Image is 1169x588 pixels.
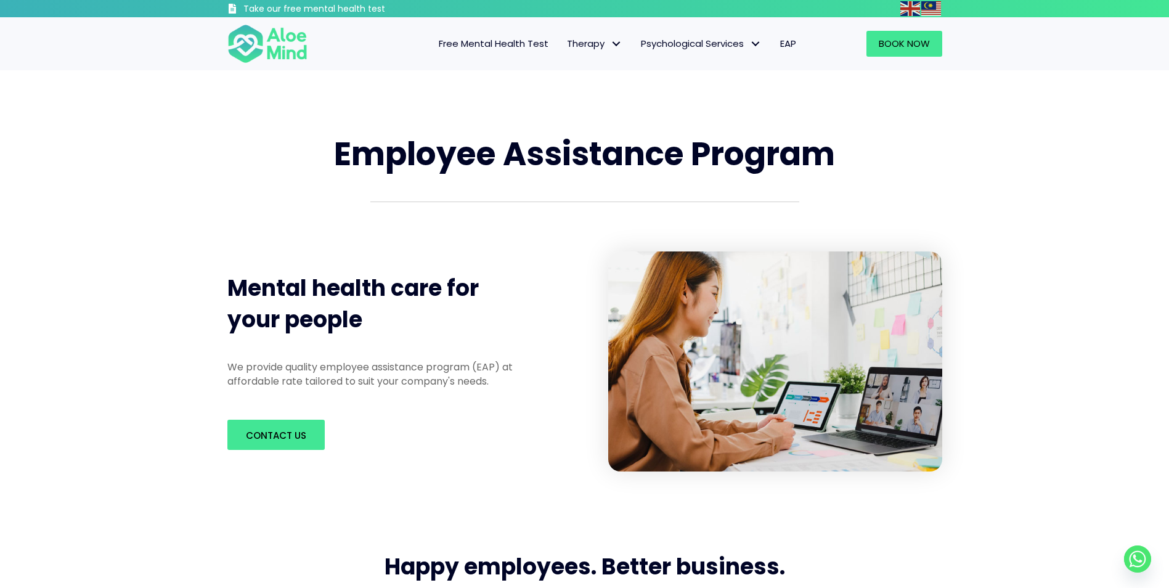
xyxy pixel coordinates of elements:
a: Psychological ServicesPsychological Services: submenu [632,31,771,57]
a: Book Now [866,31,942,57]
span: Employee Assistance Program [334,131,835,176]
nav: Menu [324,31,805,57]
a: Whatsapp [1124,545,1151,573]
img: ms [921,1,941,16]
a: Malay [921,1,942,15]
a: Free Mental Health Test [430,31,558,57]
img: asian-laptop-talk-colleague [608,251,942,472]
span: EAP [780,37,796,50]
span: Therapy [567,37,622,50]
span: Book Now [879,37,930,50]
a: TherapyTherapy: submenu [558,31,632,57]
span: Psychological Services [641,37,762,50]
span: Therapy: submenu [608,35,625,53]
img: en [900,1,920,16]
a: Take our free mental health test [227,3,451,17]
span: Free Mental Health Test [439,37,548,50]
a: Contact us [227,420,325,450]
img: Aloe mind Logo [227,23,308,64]
a: EAP [771,31,805,57]
h3: Take our free mental health test [243,3,451,15]
a: English [900,1,921,15]
p: We provide quality employee assistance program (EAP) at affordable rate tailored to suit your com... [227,360,534,388]
span: Contact us [246,429,306,442]
span: Psychological Services: submenu [747,35,765,53]
span: Mental health care for your people [227,272,479,335]
span: Happy employees. Better business. [385,551,785,582]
